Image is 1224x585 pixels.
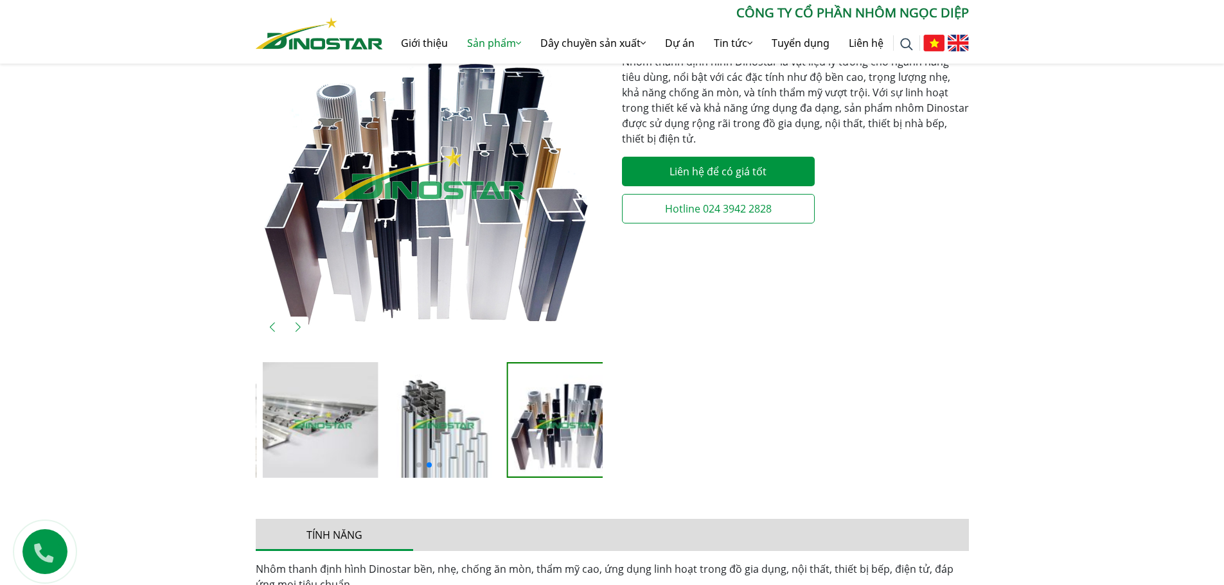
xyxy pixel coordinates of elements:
img: nhom-cong-nghiep-chung-150x150.jpg [508,363,621,476]
a: Dự án [655,22,704,64]
a: Hotline 024 3942 2828 [622,194,815,223]
img: Nhom-anode-150x150.jpg [141,362,256,478]
img: search [900,38,913,51]
img: cong-nghiep-han-tieu-dung-150x150.jpg [263,362,378,478]
img: Tiếng Việt [923,35,945,51]
img: Nhôm Dinostar [256,17,383,49]
a: Sản phẩm [457,22,531,64]
div: Next slide [288,317,308,337]
div: 4 / 5 [507,362,623,478]
img: English [948,35,969,51]
p: CÔNG TY CỔ PHẦN NHÔM NGỌC DIỆP [383,3,969,22]
div: Previous slide [262,317,283,337]
button: Tính năng [256,519,413,551]
a: Liên hệ để có giá tốt [622,157,815,186]
a: Dây chuyền sản xuất [531,22,655,64]
div: 3 / 5 [385,362,501,478]
div: 2 / 5 [263,362,378,478]
a: Tuyển dụng [762,22,839,64]
a: Tin tức [704,22,762,64]
div: 1 / 5 [141,362,256,478]
a: Giới thiệu [391,22,457,64]
p: Nhôm thanh định hình Dinostar là vật liệu lý tưởng cho ngành hàng tiêu dùng, nổi bật với các đặc ... [622,54,969,146]
a: Liên hệ [839,22,893,64]
img: cong-nghiep-hang-tieu-dung-150x150.jpg [385,362,501,478]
